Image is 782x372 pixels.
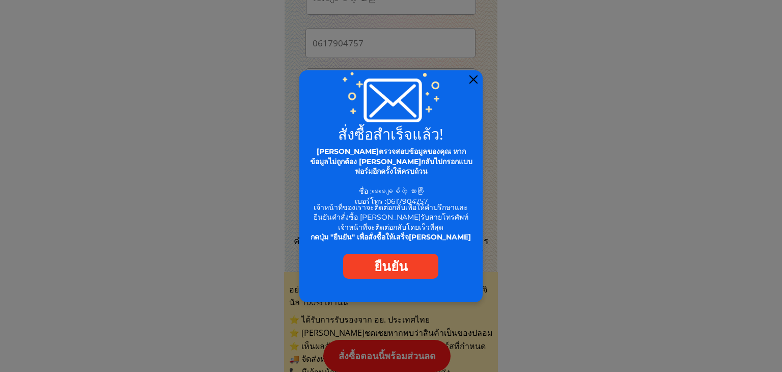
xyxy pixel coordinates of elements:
div: ชื่อ : เบอร์โทร : [308,147,474,207]
span: မေမေချစ်တဲ့ သားကြီး [372,187,424,196]
div: เจ้าหน้าที่ของเราจะติดต่อกลับเพื่อให้คำปรึกษาและยืนยันคำสั่งซื้อ [PERSON_NAME]รับสายโทรศัพท์ เจ้า... [308,203,474,243]
span: กดปุ่ม "ยืนยัน" เพื่อสั่งซื้อให้เสร็จ[PERSON_NAME] [311,232,471,242]
h2: สั่งซื้อสำเร็จแล้ว! [305,126,477,141]
span: [PERSON_NAME]ตรวจสอบข้อมูลของคุณ หากข้อมูลไม่ถูกต้อง [PERSON_NAME]กลับไปกรอกแบบฟอร์มอีกครั้งให้คร... [310,147,472,176]
span: 0617904757 [386,197,428,206]
a: ยืนยัน [343,254,438,279]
